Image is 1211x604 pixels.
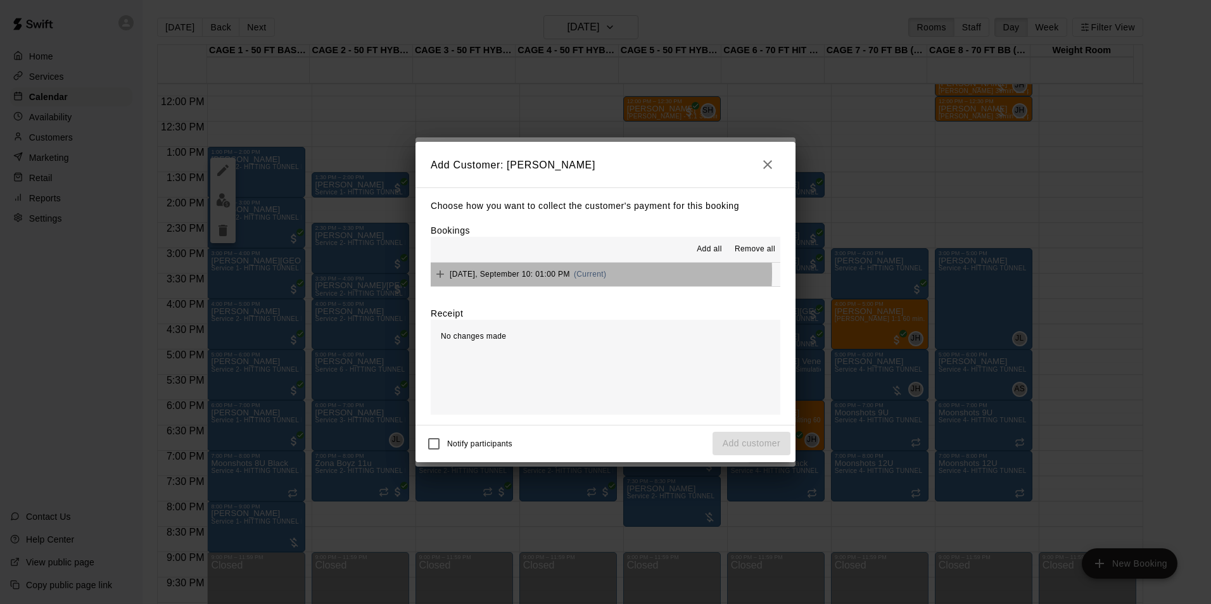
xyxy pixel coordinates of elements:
[689,239,730,260] button: Add all
[447,439,512,448] span: Notify participants
[730,239,780,260] button: Remove all
[431,263,780,286] button: Add[DATE], September 10: 01:00 PM(Current)
[431,198,780,214] p: Choose how you want to collect the customer's payment for this booking
[697,243,722,256] span: Add all
[431,307,463,320] label: Receipt
[450,270,570,279] span: [DATE], September 10: 01:00 PM
[431,269,450,279] span: Add
[574,270,607,279] span: (Current)
[441,332,506,341] span: No changes made
[735,243,775,256] span: Remove all
[415,142,796,187] h2: Add Customer: [PERSON_NAME]
[431,225,470,236] label: Bookings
